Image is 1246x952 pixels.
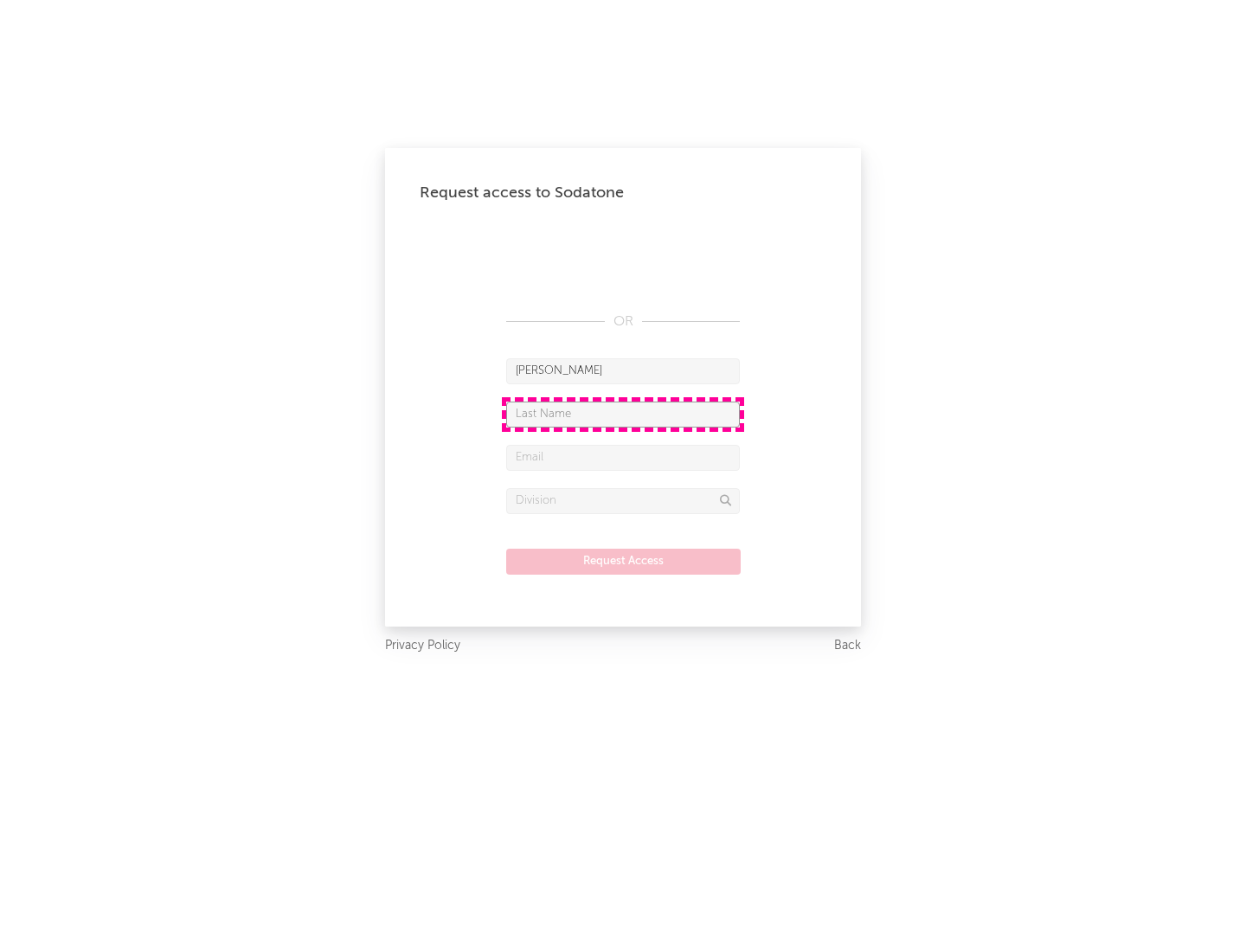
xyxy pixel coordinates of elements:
input: Last Name [506,402,740,428]
div: OR [506,312,740,332]
a: Back [834,635,861,657]
input: First Name [506,358,740,384]
a: Privacy Policy [385,635,460,657]
div: Request access to Sodatone [420,183,826,203]
input: Email [506,445,740,471]
input: Division [506,488,740,514]
button: Request Access [506,549,741,575]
